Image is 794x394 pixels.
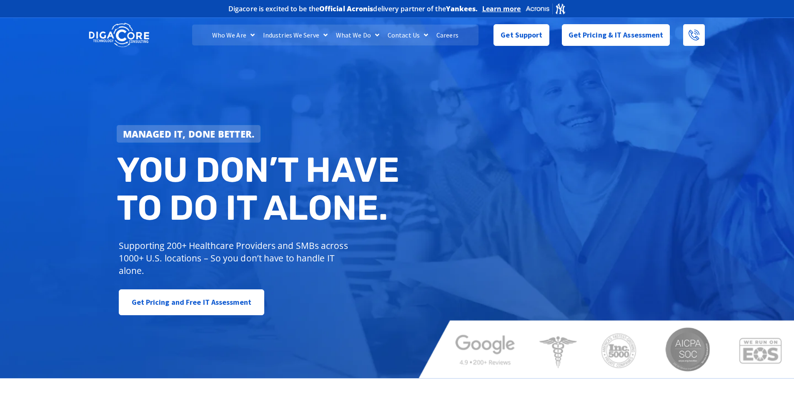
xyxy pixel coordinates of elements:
[119,289,264,315] a: Get Pricing and Free IT Assessment
[192,25,478,45] nav: Menu
[132,294,251,311] span: Get Pricing and Free IT Assessment
[117,151,403,227] h2: You don’t have to do IT alone.
[89,22,149,48] img: DigaCore Technology Consulting
[446,4,478,13] b: Yankees.
[319,4,373,13] b: Official Acronis
[562,24,670,46] a: Get Pricing & IT Assessment
[569,27,664,43] span: Get Pricing & IT Assessment
[432,25,463,45] a: Careers
[332,25,383,45] a: What We Do
[119,239,352,277] p: Supporting 200+ Healthcare Providers and SMBs across 1000+ U.S. locations – So you don’t have to ...
[123,128,255,140] strong: Managed IT, done better.
[208,25,259,45] a: Who We Are
[501,27,542,43] span: Get Support
[493,24,549,46] a: Get Support
[259,25,332,45] a: Industries We Serve
[525,3,566,15] img: Acronis
[482,5,521,13] a: Learn more
[117,125,261,143] a: Managed IT, done better.
[228,5,478,12] h2: Digacore is excited to be the delivery partner of the
[383,25,432,45] a: Contact Us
